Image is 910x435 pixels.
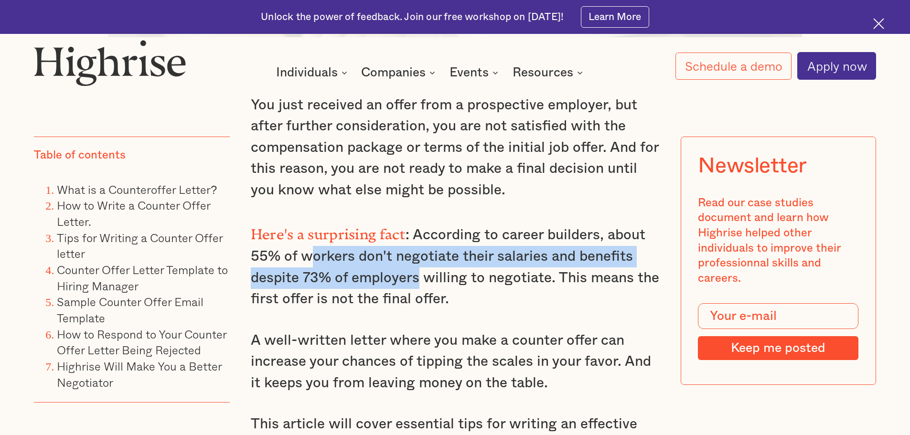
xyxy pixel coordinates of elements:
[873,18,884,29] img: Cross icon
[251,221,660,310] p: : According to career builders, about 55% of workers don't negotiate their salaries and benefits ...
[450,67,501,78] div: Events
[361,67,426,78] div: Companies
[698,196,858,286] div: Read our case studies document and learn how Highrise helped other individuals to improve their p...
[513,67,573,78] div: Resources
[251,226,406,235] strong: Here's a surprising fact
[251,95,660,201] p: You just received an offer from a prospective employer, but after further consideration, you are ...
[276,67,350,78] div: Individuals
[698,304,858,360] form: Modal Form
[797,52,876,80] a: Apply now
[57,229,223,263] a: Tips for Writing a Counter Offer letter
[57,261,228,295] a: Counter Offer Letter Template to Hiring Manager
[57,325,226,359] a: How to Respond to Your Counter Offer Letter Being Rejected
[276,67,338,78] div: Individuals
[34,149,126,164] div: Table of contents
[675,53,792,80] a: Schedule a demo
[698,336,858,360] input: Keep me posted
[698,154,807,179] div: Newsletter
[57,180,217,198] a: What is a Counteroffer Letter?
[513,67,586,78] div: Resources
[57,197,210,231] a: How to Write a Counter Offer Letter.
[698,304,858,329] input: Your e-mail
[34,40,186,85] img: Highrise logo
[450,67,489,78] div: Events
[261,11,564,24] div: Unlock the power of feedback. Join our free workshop on [DATE]!
[581,6,649,28] a: Learn More
[57,357,222,391] a: Highrise Will Make You a Better Negotiator
[251,330,660,394] p: A well-written letter where you make a counter offer can increase your chances of tipping the sca...
[361,67,438,78] div: Companies
[57,293,203,327] a: Sample Counter Offer Email Template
